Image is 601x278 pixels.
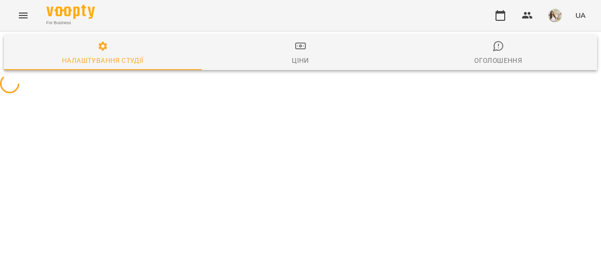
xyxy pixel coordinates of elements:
div: Оголошення [474,55,522,66]
img: Voopty Logo [46,5,95,19]
button: Menu [12,4,35,27]
div: Ціни [292,55,309,66]
span: For Business [46,20,95,26]
div: Налаштування студії [62,55,143,66]
img: e2864fcc2dab41a732c65cbee0bee3b0.png [548,9,562,22]
button: UA [571,6,589,24]
span: UA [575,10,586,20]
